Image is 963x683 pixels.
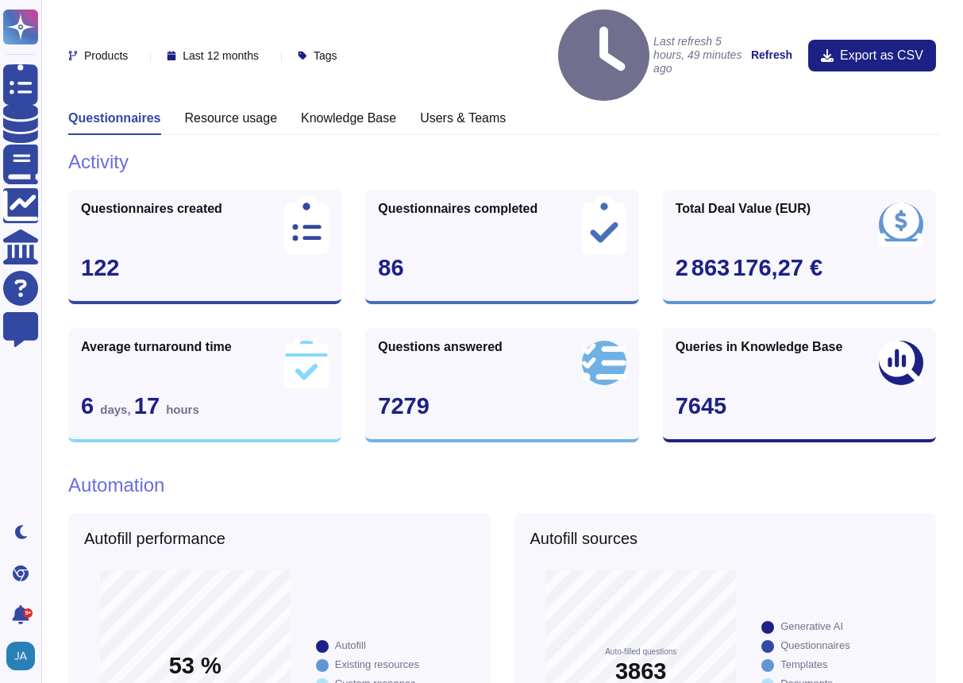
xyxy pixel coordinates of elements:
[100,403,134,416] span: days ,
[3,639,46,673] button: user
[335,640,366,650] div: Autofill
[169,654,221,677] span: 53 %
[751,48,792,61] strong: Refresh
[183,50,259,61] span: Last 12 months
[780,640,849,650] div: Questionnaires
[840,49,923,62] span: Export as CSV
[676,257,923,280] div: 2 863 176,27 €
[558,10,743,101] h4: Last refresh 5 hours, 49 minutes ago
[335,659,419,669] div: Existing resources
[84,50,128,61] span: Products
[166,403,199,416] span: hours
[185,110,278,125] h3: Resource usage
[68,110,160,125] h3: Questionnaires
[68,474,936,497] h1: Automation
[6,642,35,670] img: user
[81,341,232,353] span: Average turnaround time
[780,659,827,669] div: Templates
[84,529,474,548] h5: Autofill performance
[808,40,936,71] button: Export as CSV
[301,110,396,125] h3: Knowledge Base
[81,393,199,419] span: 6 17
[676,395,923,418] div: 7645
[378,203,537,215] span: Questionnaires completed
[81,203,222,215] span: Questionnaires created
[615,660,667,683] span: 3863
[605,648,676,656] span: Auto-filled questions
[530,529,920,548] h5: Autofill sources
[314,50,337,61] span: Tags
[780,621,843,631] div: Generative AI
[378,395,626,418] div: 7279
[676,341,843,353] span: Queries in Knowledge Base
[378,257,626,280] div: 86
[68,151,936,174] h1: Activity
[676,203,811,215] span: Total Deal Value (EUR)
[378,341,503,353] span: Questions answered
[23,608,33,618] div: 9+
[420,110,506,125] h3: Users & Teams
[81,257,329,280] div: 122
